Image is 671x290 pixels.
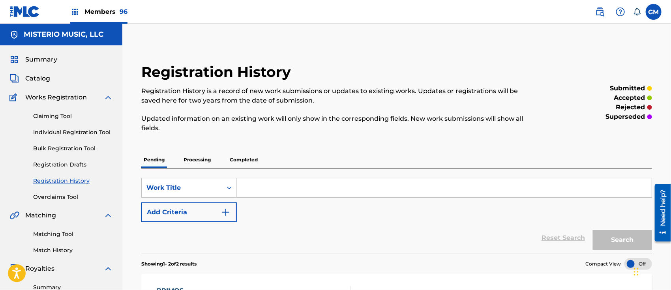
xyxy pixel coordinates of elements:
[9,264,19,273] img: Royalties
[9,93,20,102] img: Works Registration
[25,211,56,220] span: Matching
[25,55,57,64] span: Summary
[605,112,645,122] p: superseded
[613,4,628,20] div: Help
[24,30,103,39] h5: MISTERIO MUSIC, LLC
[592,4,608,20] a: Public Search
[9,55,19,64] img: Summary
[141,178,652,254] form: Search Form
[634,260,639,284] div: Drag
[633,8,641,16] div: Notifications
[141,202,237,222] button: Add Criteria
[616,7,625,17] img: help
[181,152,213,168] p: Processing
[141,86,534,105] p: Registration History is a record of new work submissions or updates to existing works. Updates or...
[649,181,671,245] iframe: Resource Center
[9,55,57,64] a: SummarySummary
[33,246,113,254] a: Match History
[227,152,260,168] p: Completed
[9,6,40,17] img: MLC Logo
[221,208,231,217] img: 9d2ae6d4665cec9f34b9.svg
[25,74,50,83] span: Catalog
[33,177,113,185] a: Registration History
[103,93,113,102] img: expand
[141,63,295,81] h2: Registration History
[610,84,645,93] p: submitted
[84,7,127,16] span: Members
[103,211,113,220] img: expand
[25,93,87,102] span: Works Registration
[103,264,113,273] img: expand
[9,74,19,83] img: Catalog
[646,4,662,20] div: User Menu
[25,264,54,273] span: Royalties
[616,103,645,112] p: rejected
[595,7,605,17] img: search
[9,74,50,83] a: CatalogCatalog
[614,93,645,103] p: accepted
[141,152,167,168] p: Pending
[33,144,113,153] a: Bulk Registration Tool
[585,260,621,268] span: Compact View
[9,211,19,220] img: Matching
[9,30,19,39] img: Accounts
[33,230,113,238] a: Matching Tool
[33,161,113,169] a: Registration Drafts
[141,114,534,133] p: Updated information on an existing work will only show in the corresponding fields. New work subm...
[632,252,671,290] iframe: Chat Widget
[120,8,127,15] span: 96
[33,128,113,137] a: Individual Registration Tool
[70,7,80,17] img: Top Rightsholders
[141,260,197,268] p: Showing 1 - 2 of 2 results
[33,193,113,201] a: Overclaims Tool
[146,183,217,193] div: Work Title
[33,112,113,120] a: Claiming Tool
